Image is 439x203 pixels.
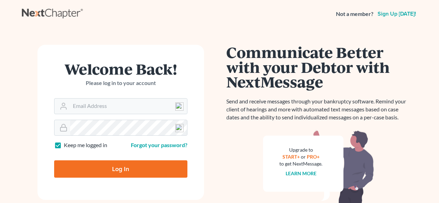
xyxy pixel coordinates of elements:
[70,99,187,114] input: Email Address
[175,124,184,132] img: npw-badge-icon-locked.svg
[64,141,107,149] label: Keep me logged in
[336,10,373,18] strong: Not a member?
[282,154,300,160] a: START+
[286,170,316,176] a: Learn more
[301,154,306,160] span: or
[54,160,187,178] input: Log In
[175,102,184,111] img: npw-badge-icon-locked.svg
[307,154,320,160] a: PRO+
[227,45,411,89] h1: Communicate Better with your Debtor with NextMessage
[54,61,187,76] h1: Welcome Back!
[280,146,323,153] div: Upgrade to
[54,79,187,87] p: Please log in to your account
[280,160,323,167] div: to get NextMessage.
[131,142,187,148] a: Forgot your password?
[376,11,417,17] a: Sign up [DATE]!
[227,98,411,121] p: Send and receive messages through your bankruptcy software. Remind your client of hearings and mo...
